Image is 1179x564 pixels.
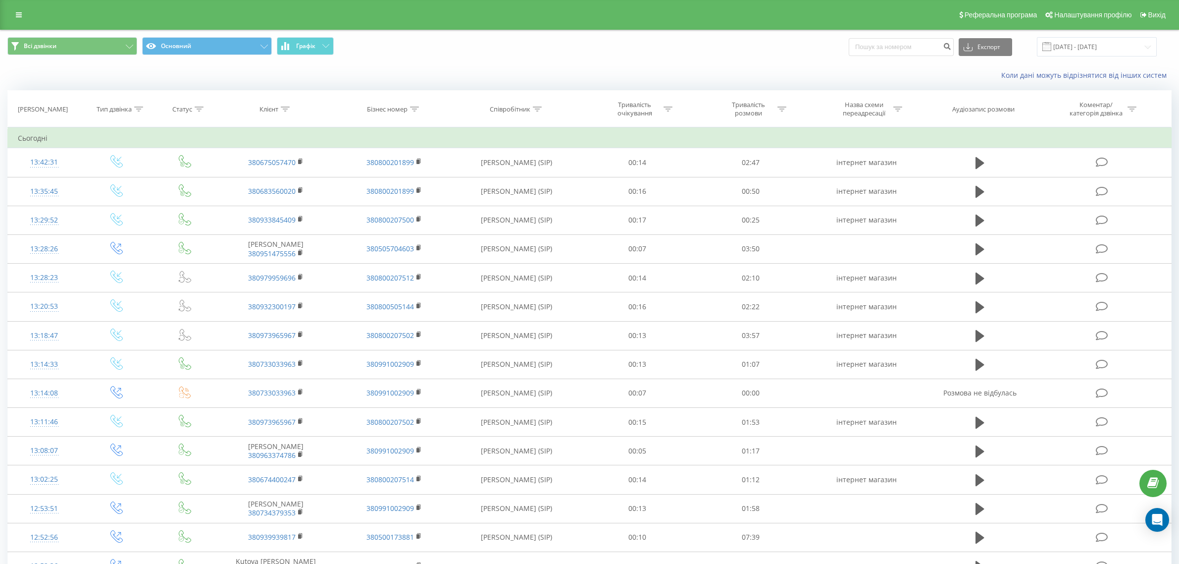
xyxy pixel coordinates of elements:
[248,331,296,340] a: 380973965967
[7,37,137,55] button: Всі дзвінки
[580,379,694,407] td: 00:07
[366,273,414,282] a: 380800207512
[608,101,661,117] div: Тривалість очікування
[722,101,775,117] div: Тривалість розмови
[366,158,414,167] a: 380800201899
[453,379,580,407] td: [PERSON_NAME] (SIP)
[217,494,335,523] td: [PERSON_NAME]
[1001,70,1172,80] a: Коли дані можуть відрізнятися вiд інших систем
[580,234,694,263] td: 00:07
[248,508,296,517] a: 380734379353
[453,523,580,552] td: [PERSON_NAME] (SIP)
[580,264,694,292] td: 00:14
[366,532,414,542] a: 380500173881
[366,331,414,340] a: 380800207502
[580,408,694,437] td: 00:15
[694,234,807,263] td: 03:50
[453,206,580,234] td: [PERSON_NAME] (SIP)
[453,234,580,263] td: [PERSON_NAME] (SIP)
[296,43,315,50] span: Графік
[18,153,70,172] div: 13:42:31
[694,408,807,437] td: 01:53
[694,321,807,350] td: 03:57
[580,177,694,206] td: 00:16
[18,326,70,345] div: 13:18:47
[580,292,694,321] td: 00:16
[248,532,296,542] a: 380939939817
[580,437,694,465] td: 00:05
[366,244,414,253] a: 380505704603
[453,292,580,321] td: [PERSON_NAME] (SIP)
[694,379,807,407] td: 00:00
[97,105,132,113] div: Тип дзвінка
[248,158,296,167] a: 380675057470
[808,148,926,177] td: інтернет магазин
[172,105,192,113] div: Статус
[1067,101,1125,117] div: Коментар/категорія дзвінка
[366,359,414,369] a: 380991002909
[1145,508,1169,532] div: Open Intercom Messenger
[808,264,926,292] td: інтернет магазин
[18,384,70,403] div: 13:14:08
[248,249,296,258] a: 380951475556
[694,148,807,177] td: 02:47
[24,42,56,50] span: Всі дзвінки
[808,465,926,494] td: інтернет магазин
[453,494,580,523] td: [PERSON_NAME] (SIP)
[18,211,70,230] div: 13:29:52
[453,437,580,465] td: [PERSON_NAME] (SIP)
[952,105,1015,113] div: Аудіозапис розмови
[849,38,954,56] input: Пошук за номером
[8,128,1172,148] td: Сьогодні
[366,186,414,196] a: 380800201899
[248,451,296,460] a: 380963374786
[453,408,580,437] td: [PERSON_NAME] (SIP)
[366,302,414,311] a: 380800505144
[580,148,694,177] td: 00:14
[580,350,694,379] td: 00:13
[580,321,694,350] td: 00:13
[217,234,335,263] td: [PERSON_NAME]
[18,182,70,201] div: 13:35:45
[18,297,70,316] div: 13:20:53
[248,215,296,225] a: 380933845409
[18,470,70,489] div: 13:02:25
[248,417,296,427] a: 380973965967
[694,494,807,523] td: 01:58
[453,350,580,379] td: [PERSON_NAME] (SIP)
[18,239,70,259] div: 13:28:26
[367,105,408,113] div: Бізнес номер
[808,321,926,350] td: інтернет магазин
[694,465,807,494] td: 01:12
[580,494,694,523] td: 00:13
[366,475,414,484] a: 380800207514
[18,268,70,287] div: 13:28:23
[694,437,807,465] td: 01:17
[366,388,414,397] a: 380991002909
[453,148,580,177] td: [PERSON_NAME] (SIP)
[18,412,70,432] div: 13:11:46
[248,302,296,311] a: 380932300197
[366,417,414,427] a: 380800207502
[943,388,1017,397] span: Розмова не відбулась
[1148,11,1166,19] span: Вихід
[18,441,70,460] div: 13:08:07
[453,465,580,494] td: [PERSON_NAME] (SIP)
[18,528,70,547] div: 12:52:56
[259,105,278,113] div: Клієнт
[694,350,807,379] td: 01:07
[694,292,807,321] td: 02:22
[248,475,296,484] a: 380674400247
[808,206,926,234] td: інтернет магазин
[694,264,807,292] td: 02:10
[453,321,580,350] td: [PERSON_NAME] (SIP)
[18,105,68,113] div: [PERSON_NAME]
[248,273,296,282] a: 380979959696
[808,292,926,321] td: інтернет магазин
[838,101,891,117] div: Назва схеми переадресації
[694,206,807,234] td: 00:25
[248,359,296,369] a: 380733033963
[248,186,296,196] a: 380683560020
[142,37,272,55] button: Основний
[366,446,414,455] a: 380991002909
